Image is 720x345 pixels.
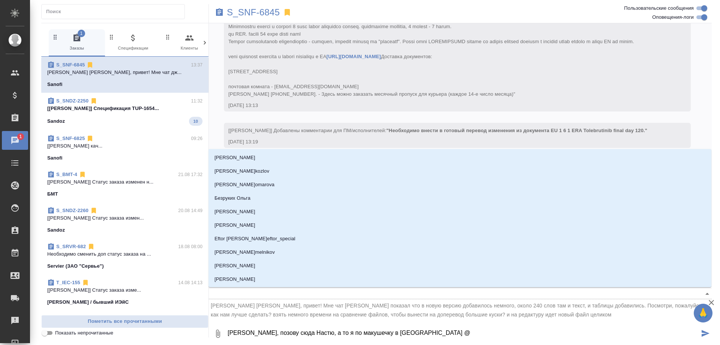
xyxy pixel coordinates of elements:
button: 🙏 [694,304,712,322]
span: [[PERSON_NAME]] Добавлены комментарии для ПМ/исполнителей: [228,128,647,133]
a: 1 [2,131,28,150]
svg: Зажми и перетащи, чтобы поменять порядок вкладок [108,33,115,41]
p: [PERSON_NAME] [214,276,255,283]
span: Спецификации [108,33,158,52]
a: S_BMT-4 [56,172,77,177]
a: S_SRVR-682 [56,244,86,249]
div: S_SNF-684513:37[PERSON_NAME] [PERSON_NAME], привет! Мне чат дж...Sanofi [41,57,208,93]
span: 🙏 [697,305,709,321]
p: 13:37 [191,61,202,69]
p: 18.08 08:00 [178,243,202,250]
span: Оповещения-логи [652,14,694,21]
svg: Отписаться [90,97,97,105]
span: "Необходимо внести в готовый перевод изменения из документа EU 1 6 1 ERA Tolebrutinib final day 1... [386,128,647,133]
p: [PERSON_NAME] [PERSON_NAME], привет! Мне чат дж... [47,69,202,76]
button: Пометить все прочитанными [41,315,208,328]
span: Пометить все прочитанными [45,317,204,326]
div: S_SNDZ-226020.08 14:49[[PERSON_NAME]] Статус заказа измен...Sandoz [41,202,208,238]
a: T_IEC-155 [56,280,80,285]
span: Пользовательские сообщения [624,5,694,12]
a: S_SNF-6845 [227,9,280,16]
div: S_SNF-682509:26[[PERSON_NAME] кач...Sanofi [41,130,208,166]
p: [[PERSON_NAME] кач... [47,142,202,150]
svg: Зажми и перетащи, чтобы поменять порядок вкладок [52,33,59,41]
p: Servier (ЗАО "Сервье") [47,262,104,270]
a: S_SNF-6845 [56,62,85,68]
p: 21.08 17:32 [178,171,202,178]
span: 10 [189,118,202,125]
svg: Отписаться [79,171,86,178]
p: [PERSON_NAME] / бывший ИЭйС [47,298,129,306]
p: Sandoz [47,226,65,234]
p: Sandoz [47,118,65,125]
p: 20.08 14:49 [178,207,202,214]
span: Показать непрочитанные [55,329,113,337]
span: Клиенты [164,33,214,52]
a: [URL][DOMAIN_NAME] [327,54,381,59]
p: Необходимо сменить доп статус заказа на ... [47,250,202,258]
button: Close [702,289,712,299]
p: [[PERSON_NAME]] Спецификация TUP-1654... [47,105,202,112]
svg: Отписаться [86,61,94,69]
span: 1 [15,133,26,140]
svg: Зажми и перетащи, чтобы поменять порядок вкладок [164,33,171,41]
p: Sanofi [47,154,63,162]
div: [DATE] 13:19 [228,138,664,146]
svg: Отписаться [86,135,94,142]
p: [PERSON_NAME] [214,262,255,270]
p: [PERSON_NAME]melnikov [214,249,275,256]
a: S_SNDZ-2250 [56,98,88,104]
a: S_SNDZ-2260 [56,208,88,213]
p: 14.08 14:13 [178,279,202,286]
div: S_BMT-421.08 17:32[[PERSON_NAME]] Статус заказа изменен н...БМТ [41,166,208,202]
div: S_SRVR-68218.08 08:00Необходимо сменить доп статус заказа на ...Servier (ЗАО "Сервье") [41,238,208,274]
svg: Отписаться [87,243,95,250]
p: [PERSON_NAME] [214,154,255,161]
p: БМТ [47,190,58,198]
input: Поиск [46,6,184,17]
p: [[PERSON_NAME]] Статус заказа изме... [47,286,202,294]
p: 09:26 [191,135,202,142]
a: S_SNF-6825 [56,136,85,141]
span: Заказы [52,33,102,52]
svg: Отписаться [90,207,97,214]
span: [PERSON_NAME] [PERSON_NAME], привет! Мне чат [PERSON_NAME] показал что в новую версию добавилось ... [211,303,706,318]
p: Eftor [PERSON_NAME]eftor_special [214,235,295,243]
p: 11:32 [191,97,202,105]
p: [PERSON_NAME]kozlov [214,167,269,175]
p: [[PERSON_NAME]] Статус заказа измен... [47,214,202,222]
div: S_SNDZ-225011:32[[PERSON_NAME]] Спецификация TUP-1654...Sandoz10 [41,93,208,130]
p: Безруких Ольга [214,194,250,202]
div: [DATE] 13:13 [228,102,664,109]
span: 1 [78,30,85,37]
p: [PERSON_NAME] [214,208,255,215]
p: Sanofi [47,81,63,88]
p: [PERSON_NAME] [214,221,255,229]
div: T_IEC-15514.08 14:13[[PERSON_NAME]] Статус заказа изме...[PERSON_NAME] / бывший ИЭйС [41,274,208,310]
p: [PERSON_NAME]omarova [214,181,274,188]
p: [[PERSON_NAME]] Статус заказа изменен н... [47,178,202,186]
svg: Отписаться [82,279,89,286]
